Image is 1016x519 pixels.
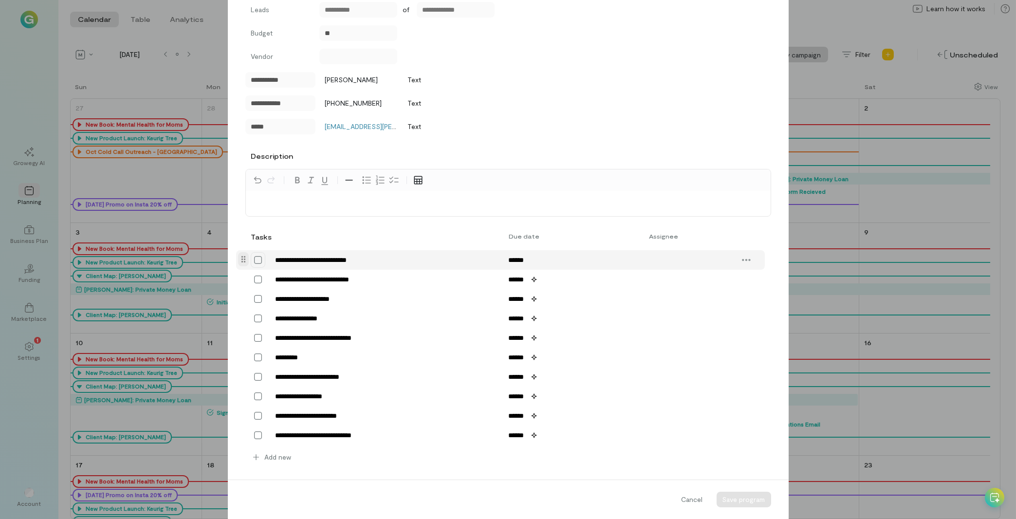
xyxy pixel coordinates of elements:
[246,191,771,216] div: editable markdown
[251,52,310,64] label: Vendor
[265,452,292,462] span: Add new
[325,122,489,130] a: [EMAIL_ADDRESS][PERSON_NAME][DOMAIN_NAME]
[403,5,410,15] span: of
[251,151,294,161] label: Description
[320,98,382,108] div: [PHONE_NUMBER]
[503,232,643,240] div: Due date
[251,5,310,18] label: Leads
[251,28,310,41] label: Budget
[717,492,771,507] button: Save program
[722,495,765,503] span: Save program
[682,495,703,504] span: Cancel
[320,75,378,85] div: [PERSON_NAME]
[251,232,270,242] div: Tasks
[643,232,736,240] div: Assignee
